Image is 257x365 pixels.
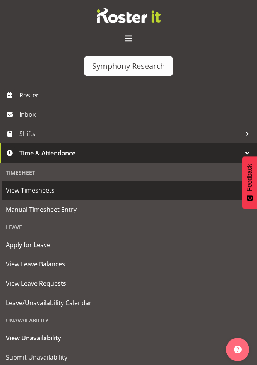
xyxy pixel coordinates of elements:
[2,328,255,348] a: View Unavailability
[6,278,251,289] span: View Leave Requests
[2,274,255,293] a: View Leave Requests
[97,8,161,23] img: Rosterit website logo
[19,109,253,120] span: Inbox
[2,312,255,328] div: Unavailability
[6,258,251,270] span: View Leave Balances
[6,351,251,363] span: Submit Unavailability
[2,165,255,181] div: Timesheet
[6,297,251,309] span: Leave/Unavailability Calendar
[2,254,255,274] a: View Leave Balances
[2,181,255,200] a: View Timesheets
[19,89,253,101] span: Roster
[6,239,251,251] span: Apply for Leave
[19,147,242,159] span: Time & Attendance
[2,235,255,254] a: Apply for Leave
[6,332,251,344] span: View Unavailability
[92,60,165,72] div: Symphony Research
[246,164,253,191] span: Feedback
[2,200,255,219] a: Manual Timesheet Entry
[234,346,242,353] img: help-xxl-2.png
[19,128,242,140] span: Shifts
[242,156,257,209] button: Feedback - Show survey
[2,293,255,312] a: Leave/Unavailability Calendar
[2,219,255,235] div: Leave
[6,184,251,196] span: View Timesheets
[6,204,251,215] span: Manual Timesheet Entry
